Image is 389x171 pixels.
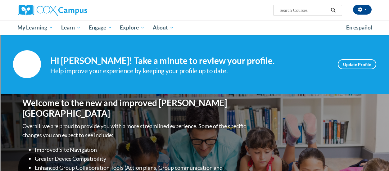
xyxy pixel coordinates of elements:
[17,24,53,31] span: My Learning
[89,24,112,31] span: Engage
[18,5,87,16] img: Cox Campus
[120,24,145,31] span: Explore
[18,5,129,16] a: Cox Campus
[346,24,372,31] span: En español
[57,20,85,35] a: Learn
[328,7,338,14] button: Search
[85,20,116,35] a: Engage
[116,20,149,35] a: Explore
[353,5,372,15] button: Account Settings
[14,20,57,35] a: My Learning
[342,21,376,34] a: En español
[13,20,376,35] div: Main menu
[153,24,174,31] span: About
[61,24,81,31] span: Learn
[149,20,178,35] a: About
[279,7,328,14] input: Search Courses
